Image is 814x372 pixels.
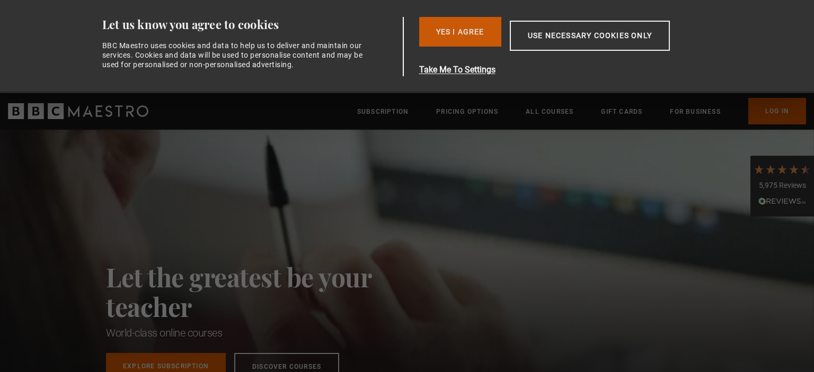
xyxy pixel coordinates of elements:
[753,180,811,191] div: 5,975 Reviews
[750,156,814,217] div: 5,975 ReviewsRead All Reviews
[510,21,670,51] button: Use necessary cookies only
[102,41,369,70] div: BBC Maestro uses cookies and data to help us to deliver and maintain our services. Cookies and da...
[357,98,806,124] nav: Primary
[419,63,720,76] button: Take Me To Settings
[419,17,501,47] button: Yes I Agree
[102,17,399,32] div: Let us know you agree to cookies
[753,196,811,208] div: Read All Reviews
[8,103,148,119] svg: BBC Maestro
[106,262,419,321] h2: Let the greatest be your teacher
[758,197,806,205] img: REVIEWS.io
[526,106,573,117] a: All Courses
[670,106,720,117] a: For business
[106,325,419,340] h1: World-class online courses
[601,106,642,117] a: Gift Cards
[436,106,498,117] a: Pricing Options
[748,98,806,124] a: Log In
[753,164,811,175] div: 4.7 Stars
[357,106,409,117] a: Subscription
